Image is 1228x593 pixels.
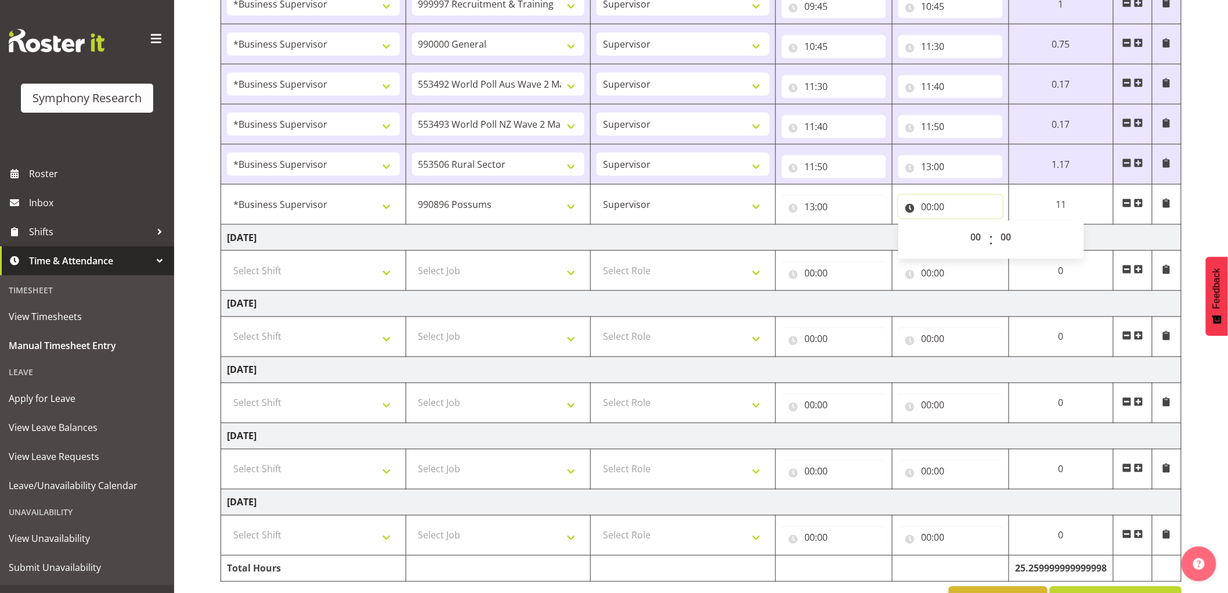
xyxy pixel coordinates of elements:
a: View Leave Balances [3,413,171,442]
td: 0 [1009,251,1113,291]
a: View Unavailability [3,524,171,553]
a: Submit Unavailability [3,553,171,582]
td: [DATE] [221,225,1182,251]
td: 0.75 [1009,24,1113,64]
img: Rosterit website logo [9,29,104,52]
span: View Timesheets [9,308,165,325]
span: Manual Timesheet Entry [9,337,165,354]
input: Click to select... [782,394,886,417]
button: Feedback - Show survey [1206,257,1228,336]
div: Leave [3,360,171,384]
td: [DATE] [221,490,1182,516]
span: Apply for Leave [9,390,165,407]
td: 0.17 [1009,64,1113,105]
input: Click to select... [898,195,1003,218]
span: Leave/Unavailability Calendar [9,477,165,494]
a: Leave/Unavailability Calendar [3,471,171,500]
input: Click to select... [898,261,1003,285]
input: Click to select... [782,115,886,138]
span: View Unavailability [9,530,165,547]
input: Click to select... [782,195,886,218]
td: 25.259999999999998 [1009,556,1113,582]
div: Unavailability [3,500,171,524]
input: Click to select... [782,460,886,483]
span: Submit Unavailability [9,559,165,576]
input: Click to select... [782,155,886,178]
span: Time & Attendance [29,252,151,269]
span: Shifts [29,223,151,240]
td: [DATE] [221,423,1182,450]
div: Symphony Research [32,89,142,107]
input: Click to select... [898,75,1003,98]
td: 1.17 [1009,145,1113,185]
div: Timesheet [3,278,171,302]
td: 0 [1009,317,1113,357]
a: Manual Timesheet Entry [3,331,171,360]
input: Click to select... [898,115,1003,138]
td: 11 [1009,185,1113,225]
a: View Timesheets [3,302,171,331]
input: Click to select... [782,75,886,98]
input: Click to select... [782,261,886,285]
a: View Leave Requests [3,442,171,471]
input: Click to select... [898,394,1003,417]
td: 0 [1009,450,1113,490]
input: Click to select... [782,35,886,58]
span: Roster [29,165,168,182]
input: Click to select... [898,155,1003,178]
span: Feedback [1212,268,1222,309]
input: Click to select... [898,328,1003,351]
span: : [989,225,993,254]
td: [DATE] [221,291,1182,317]
img: help-xxl-2.png [1193,558,1205,570]
input: Click to select... [782,328,886,351]
input: Click to select... [898,35,1003,58]
input: Click to select... [898,460,1003,483]
span: Inbox [29,194,168,211]
td: 0.17 [1009,105,1113,145]
input: Click to select... [782,526,886,549]
td: Total Hours [221,556,406,582]
a: Apply for Leave [3,384,171,413]
span: View Leave Requests [9,448,165,465]
td: 0 [1009,516,1113,556]
input: Click to select... [898,526,1003,549]
td: 0 [1009,383,1113,423]
span: View Leave Balances [9,419,165,436]
td: [DATE] [221,357,1182,383]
